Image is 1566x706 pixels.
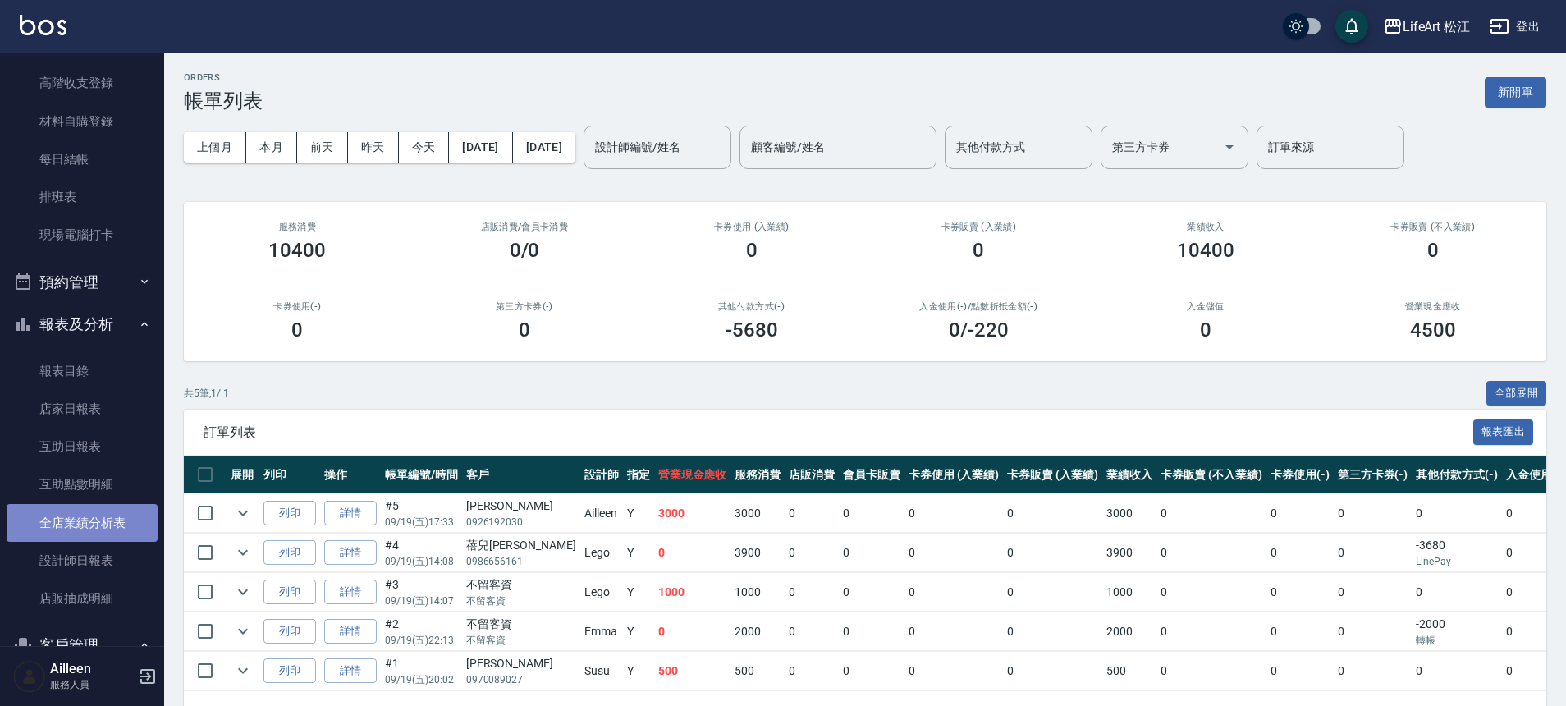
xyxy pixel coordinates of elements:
a: 材料自購登錄 [7,103,158,140]
h2: 第三方卡券(-) [431,301,619,312]
h3: 帳單列表 [184,89,263,112]
button: 今天 [399,132,450,163]
th: 客戶 [462,456,580,494]
a: 全店業績分析表 [7,504,158,542]
button: 上個月 [184,132,246,163]
td: 0 [1334,573,1413,612]
button: expand row [231,619,255,644]
th: 會員卡販賣 [839,456,904,494]
th: 卡券販賣 (入業績) [1003,456,1102,494]
td: 0 [1003,494,1102,533]
div: 不留客資 [466,616,576,633]
td: 0 [904,494,1004,533]
td: 3900 [730,534,785,572]
td: 0 [1266,494,1334,533]
div: 蓓兒[PERSON_NAME] [466,537,576,554]
h2: 卡券販賣 (不入業績) [1339,222,1527,232]
td: Y [623,652,654,690]
h2: 業績收入 [1112,222,1300,232]
td: -2000 [1412,612,1502,651]
button: 列印 [263,501,316,526]
button: expand row [231,658,255,683]
a: 詳情 [324,580,377,605]
h2: ORDERS [184,72,263,83]
button: [DATE] [449,132,512,163]
td: 0 [1156,534,1266,572]
td: -3680 [1412,534,1502,572]
h3: -5680 [726,319,778,342]
p: 不留客資 [466,633,576,648]
td: 0 [904,652,1004,690]
td: 500 [1102,652,1156,690]
th: 操作 [320,456,381,494]
td: 0 [839,534,904,572]
div: LifeArt 松江 [1403,16,1471,37]
button: Open [1216,134,1243,160]
td: 0 [1412,494,1502,533]
th: 列印 [259,456,320,494]
td: 0 [1156,612,1266,651]
button: 列印 [263,540,316,566]
th: 卡券使用(-) [1266,456,1334,494]
a: 排班表 [7,178,158,216]
p: 09/19 (五) 14:08 [385,554,458,569]
a: 詳情 [324,619,377,644]
button: [DATE] [513,132,575,163]
td: 0 [839,652,904,690]
th: 指定 [623,456,654,494]
td: 0 [785,573,839,612]
a: 店家日報表 [7,390,158,428]
a: 新開單 [1485,84,1546,99]
p: 09/19 (五) 20:02 [385,672,458,687]
td: 0 [1266,652,1334,690]
td: 0 [654,534,731,572]
p: 共 5 筆, 1 / 1 [184,386,229,401]
button: 昨天 [348,132,399,163]
td: 0 [1003,534,1102,572]
td: 0 [904,534,1004,572]
button: LifeArt 松江 [1376,10,1477,44]
h2: 店販消費 /會員卡消費 [431,222,619,232]
th: 營業現金應收 [654,456,731,494]
p: 09/19 (五) 17:33 [385,515,458,529]
td: 0 [1266,573,1334,612]
h2: 入金使用(-) /點數折抵金額(-) [885,301,1073,312]
td: #3 [381,573,462,612]
td: 500 [730,652,785,690]
a: 報表目錄 [7,352,158,390]
th: 卡券販賣 (不入業績) [1156,456,1266,494]
button: 列印 [263,580,316,605]
h3: 0 [973,239,984,262]
td: 2000 [1102,612,1156,651]
h3: 服務消費 [204,222,391,232]
td: 0 [1334,612,1413,651]
button: 全部展開 [1486,381,1547,406]
h3: 0 /-220 [949,319,1009,342]
h3: 0 [1427,239,1439,262]
a: 現場電腦打卡 [7,216,158,254]
p: 0986656161 [466,554,576,569]
td: 0 [1334,652,1413,690]
h2: 營業現金應收 [1339,301,1527,312]
td: Y [623,494,654,533]
td: 0 [1156,573,1266,612]
td: #5 [381,494,462,533]
h3: 0 [1200,319,1211,342]
img: Person [13,660,46,693]
td: 1000 [730,573,785,612]
td: Y [623,612,654,651]
td: Susu [580,652,623,690]
td: 0 [785,652,839,690]
p: 09/19 (五) 14:07 [385,594,458,608]
td: 3000 [730,494,785,533]
button: 客戶管理 [7,624,158,667]
h2: 卡券販賣 (入業績) [885,222,1073,232]
td: 0 [785,494,839,533]
button: 本月 [246,132,297,163]
h3: 0 [519,319,530,342]
th: 卡券使用 (入業績) [904,456,1004,494]
button: expand row [231,540,255,565]
div: [PERSON_NAME] [466,655,576,672]
th: 帳單編號/時間 [381,456,462,494]
th: 服務消費 [730,456,785,494]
